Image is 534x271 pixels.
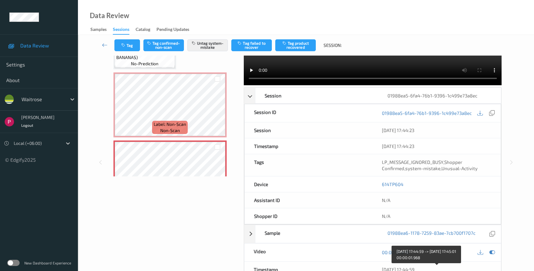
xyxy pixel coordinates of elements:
[382,159,462,171] span: Shopper Confirmed
[244,87,502,104] div: Session01988ea5-6fa4-76b1-9396-1c499e73a8ec
[382,127,491,133] div: [DATE] 17:44:23
[90,25,113,34] a: Samples
[136,26,150,34] div: Catalog
[231,39,272,51] button: Tag failed to recover
[160,127,180,134] span: non-scan
[255,225,378,243] div: Sample
[441,165,478,171] span: Unusual-Activity
[143,39,184,51] button: Tag confirmed-non-scan
[90,12,129,19] div: Data Review
[324,42,342,48] span: Session:
[245,192,373,208] div: Assistant ID
[245,154,373,176] div: Tags
[156,26,189,34] div: Pending Updates
[255,88,378,103] div: Session
[382,159,478,171] span: , , ,
[245,208,373,224] div: Shopper ID
[187,39,228,51] button: Untag system-mistake
[387,230,475,238] a: 01988ea6-1178-7259-83ae-7cb700f1707c
[245,176,373,192] div: Device
[382,143,491,149] div: [DATE] 17:44:23
[90,26,107,34] div: Samples
[244,244,373,261] div: Video
[378,88,501,103] div: 01988ea5-6fa4-76b1-9396-1c499e73a8ec
[156,25,195,34] a: Pending Updates
[245,122,373,138] div: Session
[245,138,373,154] div: Timestamp
[275,39,316,51] button: Tag product recovered
[244,225,502,243] div: Sample01988ea6-1178-7259-83ae-7cb700f1707c
[373,208,501,224] div: N/A
[114,39,140,51] button: Tag
[113,26,129,35] div: Sessions
[113,25,136,35] a: Sessions
[382,159,443,165] span: LP_MESSAGE_IGNORED_BUSY
[154,121,186,127] span: Label: Non-Scan
[405,165,440,171] span: system-mistake
[382,110,472,116] a: 01988ea5-6fa4-76b1-9396-1c499e73a8ec
[373,192,501,208] div: N/A
[131,61,158,67] span: no-prediction
[382,181,403,187] a: 614TP604
[245,104,373,122] div: Session ID
[136,25,156,34] a: Catalog
[382,249,409,255] a: 00:00:35.616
